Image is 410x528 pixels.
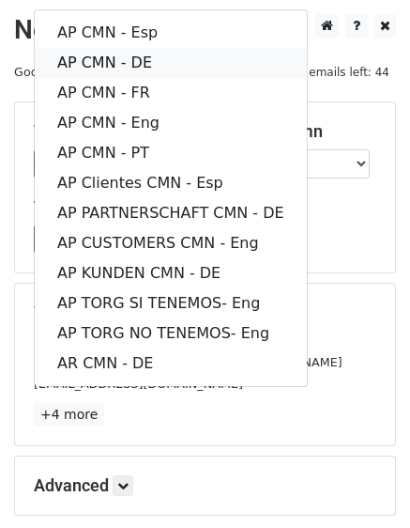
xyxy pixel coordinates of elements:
small: [EMAIL_ADDRESS][DOMAIN_NAME] [34,377,243,391]
a: AP CUSTOMERS CMN - Eng [35,228,307,258]
h2: New Campaign [14,14,396,46]
div: Chat-Widget [316,438,410,528]
span: Daily emails left: 44 [270,62,396,83]
a: AP TORG NO TENEMOS- Eng [35,318,307,349]
a: AP KUNDEN CMN - DE [35,258,307,288]
a: AP PARTNERSCHAFT CMN - DE [35,198,307,228]
a: AP CMN - DE [35,48,307,78]
a: AP TORG SI TENEMOS- Eng [35,288,307,318]
small: [PERSON_NAME][EMAIL_ADDRESS][DOMAIN_NAME] [34,355,342,369]
a: AP CMN - Eng [35,108,307,138]
a: AP Clientes CMN - Esp [35,168,307,198]
a: AP CMN - Esp [35,18,307,48]
a: AR CMN - DE [35,349,307,379]
a: AP CMN - PT [35,138,307,168]
a: Daily emails left: 44 [270,65,396,79]
small: Google Sheet: [14,65,238,79]
h5: Advanced [34,475,376,496]
iframe: Chat Widget [316,438,410,528]
a: +4 more [34,403,104,427]
a: AP CMN - FR [35,78,307,108]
